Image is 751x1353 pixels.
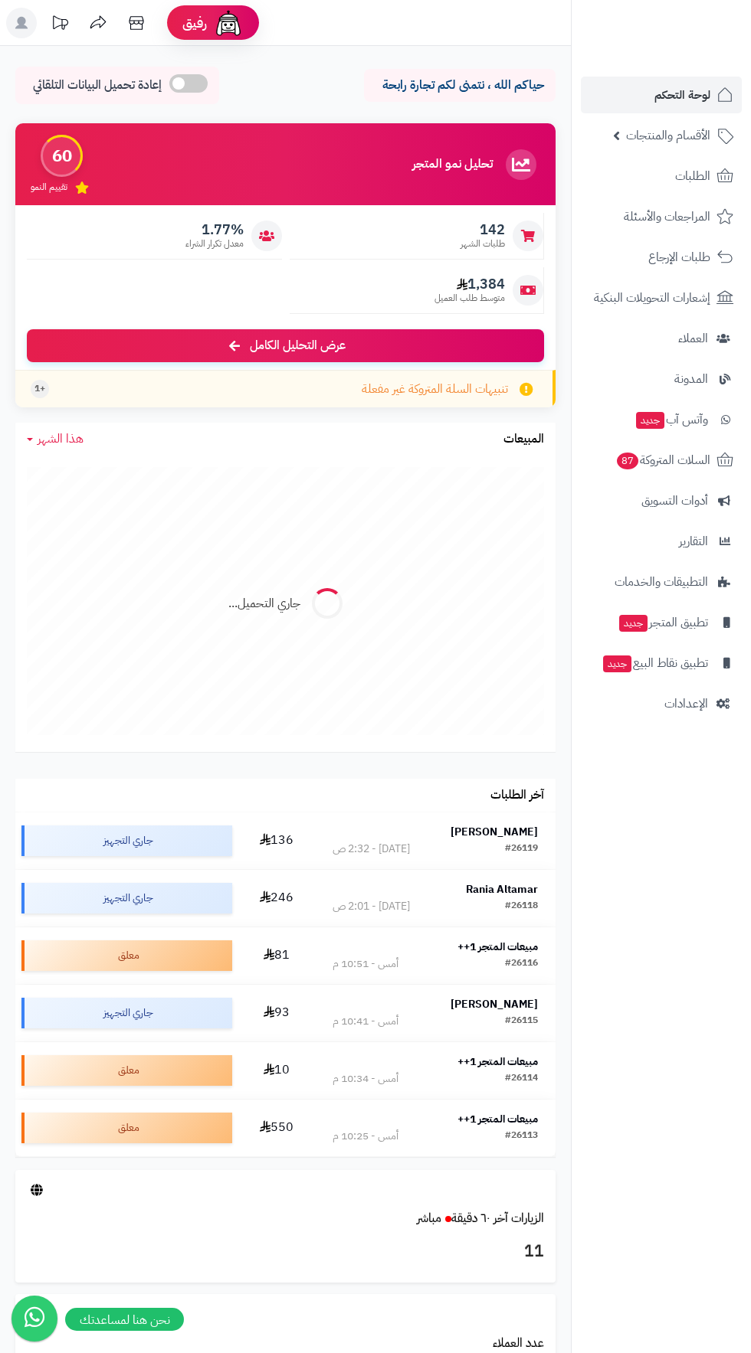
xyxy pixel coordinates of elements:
[238,870,314,927] td: 246
[466,881,538,897] strong: Rania Altamar
[31,181,67,194] span: تقييم النمو
[435,292,505,305] span: متوسط طلب العميل
[581,564,742,600] a: التطبيقات والخدمات
[38,430,84,448] span: هذا الشهر
[618,612,708,633] span: تطبيق المتجر
[451,824,538,840] strong: [PERSON_NAME]
[461,237,505,250] span: طلبات الشهر
[238,812,314,869] td: 136
[333,1071,398,1087] div: أمس - 10:34 م
[581,401,742,438] a: وآتس آبجديد
[451,996,538,1012] strong: [PERSON_NAME]
[250,337,346,355] span: عرض التحليل الكامل
[333,842,410,857] div: [DATE] - 2:32 ص
[21,825,232,856] div: جاري التجهيز
[505,1014,538,1029] div: #26115
[615,449,710,471] span: السلات المتروكة
[594,287,710,309] span: إشعارات التحويلات البنكية
[505,956,538,972] div: #26116
[654,84,710,106] span: لوحة التحكم
[333,1014,398,1029] div: أمس - 10:41 م
[678,328,708,349] span: العملاء
[503,433,544,446] h3: المبيعات
[185,221,244,238] span: 1.77%
[21,1113,232,1143] div: معلق
[493,1334,544,1352] a: عدد العملاء
[581,198,742,235] a: المراجعات والأسئلة
[238,1042,314,1099] td: 10
[581,685,742,722] a: الإعدادات
[238,927,314,984] td: 81
[581,442,742,479] a: السلات المتروكة87
[435,276,505,292] span: 1,384
[21,998,232,1028] div: جاري التجهيز
[675,165,710,187] span: الطلبات
[679,531,708,552] span: التقارير
[34,382,45,395] span: +1
[417,1209,441,1227] small: مباشر
[674,368,708,390] span: المدونة
[581,645,742,681] a: تطبيق نقاط البيعجديد
[461,221,505,238] span: 142
[505,1071,538,1087] div: #26114
[505,899,538,914] div: #26118
[636,412,664,429] span: جديد
[581,361,742,397] a: المدونة
[457,939,538,955] strong: مبيعات المتجر 1++
[581,320,742,357] a: العملاء
[603,655,631,672] span: جديد
[581,77,742,113] a: لوحة التحكم
[375,77,544,94] p: حياكم الله ، نتمنى لكم تجارة رابحة
[505,842,538,857] div: #26119
[490,789,544,802] h3: آخر الطلبات
[615,571,708,593] span: التطبيقات والخدمات
[581,279,742,316] a: إشعارات التحويلات البنكية
[617,453,638,469] span: 87
[27,329,544,362] a: عرض التحليل الكامل
[27,430,84,448] a: هذا الشهر
[362,381,508,398] span: تنبيهات السلة المتروكة غير مفعلة
[238,985,314,1041] td: 93
[457,1054,538,1070] strong: مبيعات المتجر 1++
[626,125,710,146] span: الأقسام والمنتجات
[664,693,708,714] span: الإعدادات
[581,523,742,560] a: التقارير
[21,1055,232,1086] div: معلق
[333,1129,398,1144] div: أمس - 10:25 م
[27,1239,544,1265] h3: 11
[41,8,79,42] a: تحديثات المنصة
[581,239,742,276] a: طلبات الإرجاع
[333,899,410,914] div: [DATE] - 2:01 ص
[21,940,232,971] div: معلق
[182,14,207,32] span: رفيق
[21,883,232,913] div: جاري التجهيز
[641,490,708,511] span: أدوات التسويق
[619,615,648,632] span: جديد
[417,1209,544,1227] a: الزيارات آخر ٦٠ دقيقةمباشر
[412,158,493,172] h3: تحليل نمو المتجر
[648,247,710,268] span: طلبات الإرجاع
[228,595,300,613] div: جاري التحميل...
[185,237,244,250] span: معدل تكرار الشراء
[333,956,398,972] div: أمس - 10:51 م
[602,652,708,674] span: تطبيق نقاط البيع
[238,1100,314,1156] td: 550
[624,206,710,227] span: المراجعات والأسئلة
[581,604,742,641] a: تطبيق المتجرجديد
[581,158,742,194] a: الطلبات
[635,409,708,430] span: وآتس آب
[213,8,244,38] img: ai-face.png
[457,1111,538,1127] strong: مبيعات المتجر 1++
[581,482,742,519] a: أدوات التسويق
[505,1129,538,1144] div: #26113
[33,77,162,94] span: إعادة تحميل البيانات التلقائي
